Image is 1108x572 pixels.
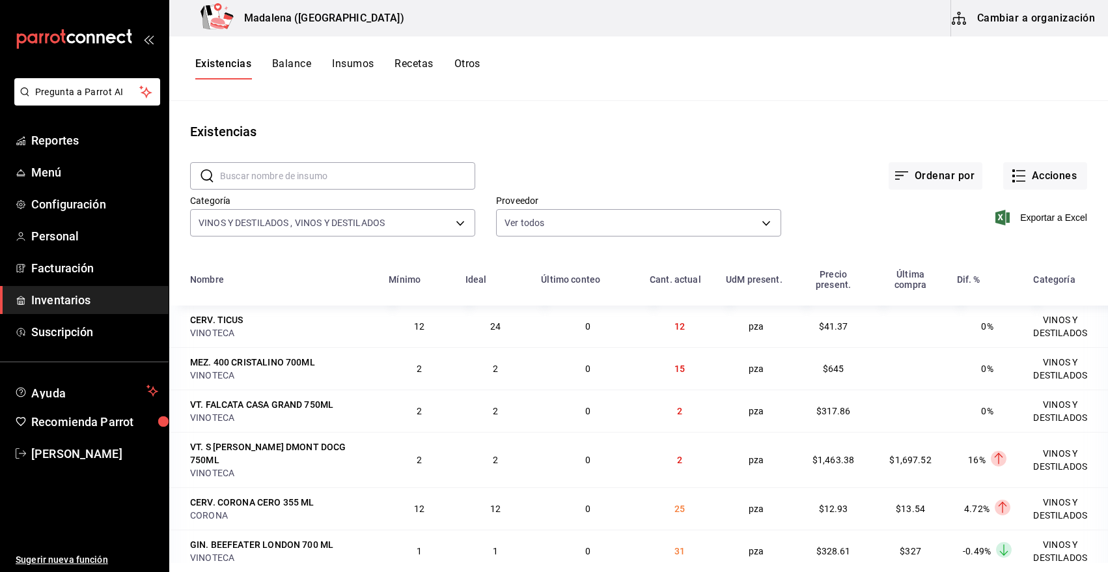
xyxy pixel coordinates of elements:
[190,551,373,564] div: VINOTECA
[819,504,848,514] span: $12.93
[31,132,158,149] span: Reportes
[823,364,844,374] span: $645
[190,356,315,369] div: MEZ. 400 CRISTALINO 700ML
[190,496,314,509] div: CERV. CORONA CERO 355 ML
[677,406,682,416] span: 2
[490,504,501,514] span: 12
[1025,390,1108,432] td: VINOS Y DESTILADOS
[190,411,373,424] div: VINOTECA
[718,432,795,487] td: pza
[493,455,498,465] span: 2
[819,321,848,332] span: $41.37
[220,163,475,189] input: Buscar nombre de insumo
[585,321,590,332] span: 0
[718,487,795,530] td: pza
[674,364,685,374] span: 15
[389,274,421,285] div: Mínimo
[234,10,404,26] h3: Madalena ([GEOGRAPHIC_DATA])
[31,227,158,245] span: Personal
[31,164,158,181] span: Menú
[493,546,498,556] span: 1
[190,196,475,205] label: Categoría
[981,406,993,416] span: 0%
[726,274,783,285] div: UdM present.
[417,546,422,556] span: 1
[143,34,154,44] button: open_drawer_menu
[541,274,600,285] div: Último conteo
[585,504,590,514] span: 0
[31,445,158,463] span: [PERSON_NAME]
[395,57,433,79] button: Recetas
[31,413,158,431] span: Recomienda Parrot
[332,57,374,79] button: Insumos
[190,509,373,522] div: CORONA
[816,406,851,416] span: $317.86
[190,440,373,466] div: VT. S [PERSON_NAME] DMONT DOCG 750ML
[674,546,685,556] span: 31
[998,210,1087,225] button: Exportar a Excel
[674,504,685,514] span: 25
[190,538,333,551] div: GIN. BEEFEATER LONDON 700 ML
[190,398,333,411] div: VT. FALCATA CASA GRAND 750ML
[968,455,985,465] span: 16%
[803,269,865,290] div: Precio present.
[677,455,682,465] span: 2
[505,216,544,229] span: Ver todos
[963,546,991,556] span: -0.49%
[1033,274,1075,285] div: Categoría
[1025,432,1108,487] td: VINOS Y DESTILADOS
[190,369,373,382] div: VINOTECA
[417,406,422,416] span: 2
[718,306,795,347] td: pza
[190,122,256,141] div: Existencias
[718,530,795,572] td: pza
[1025,306,1108,347] td: VINOS Y DESTILADOS
[718,390,795,432] td: pza
[35,85,140,99] span: Pregunta a Parrot AI
[816,546,851,556] span: $328.61
[31,323,158,341] span: Suscripción
[981,321,993,332] span: 0%
[417,364,422,374] span: 2
[414,504,424,514] span: 12
[195,57,480,79] div: navigation tabs
[900,546,921,556] span: $327
[585,364,590,374] span: 0
[674,321,685,332] span: 12
[1025,530,1108,572] td: VINOS Y DESTILADOS
[493,364,498,374] span: 2
[493,406,498,416] span: 2
[190,274,224,285] div: Nombre
[496,196,781,205] label: Proveedor
[272,57,311,79] button: Balance
[1025,347,1108,390] td: VINOS Y DESTILADOS
[957,274,980,285] div: Dif. %
[190,313,243,326] div: CERV. TICUS
[889,162,982,190] button: Ordenar por
[195,57,251,79] button: Existencias
[1025,487,1108,530] td: VINOS Y DESTILADOS
[964,504,990,514] span: 4.72%
[31,259,158,277] span: Facturación
[16,553,158,567] span: Sugerir nueva función
[190,326,373,339] div: VINOTECA
[896,504,925,514] span: $13.54
[718,347,795,390] td: pza
[585,455,590,465] span: 0
[585,406,590,416] span: 0
[31,383,141,399] span: Ayuda
[454,57,480,79] button: Otros
[879,269,941,290] div: Última compra
[14,78,160,106] button: Pregunta a Parrot AI
[889,455,931,465] span: $1,697.52
[650,274,701,285] div: Cant. actual
[31,195,158,213] span: Configuración
[812,455,854,465] span: $1,463.38
[490,321,501,332] span: 24
[1003,162,1087,190] button: Acciones
[465,274,487,285] div: Ideal
[199,216,385,229] span: VINOS Y DESTILADOS , VINOS Y DESTILADOS
[585,546,590,556] span: 0
[190,466,373,479] div: VINOTECA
